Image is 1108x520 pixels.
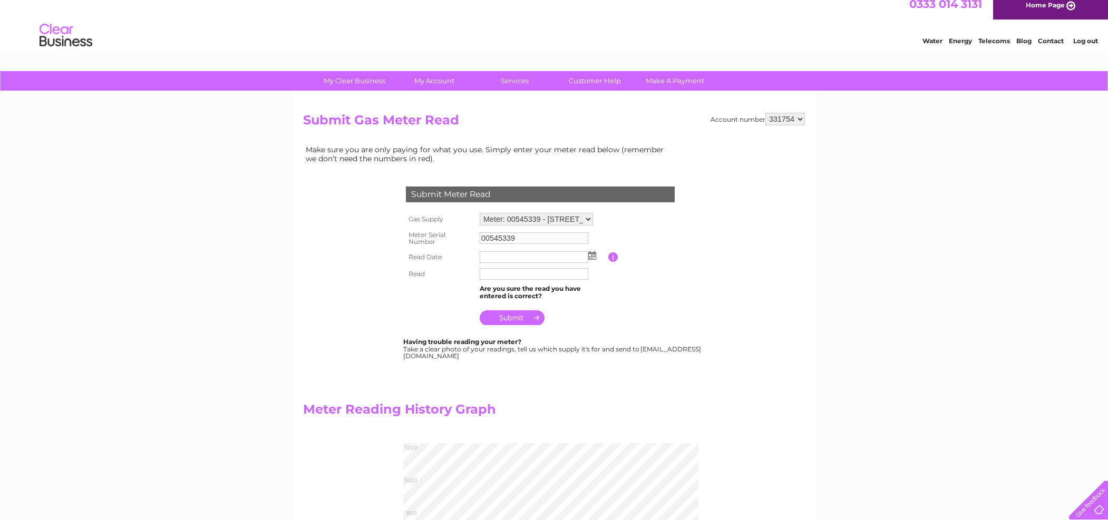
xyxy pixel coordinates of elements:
a: Telecoms [978,45,1010,53]
b: Having trouble reading your meter? [403,338,521,346]
a: Blog [1016,45,1032,53]
img: ... [588,251,596,260]
a: Log out [1073,45,1098,53]
div: Clear Business is a trading name of Verastar Limited (registered in [GEOGRAPHIC_DATA] No. 3667643... [306,6,804,51]
td: Are you sure the read you have entered is correct? [477,282,608,302]
a: My Clear Business [311,71,398,91]
a: Energy [949,45,972,53]
a: My Account [391,71,478,91]
th: Read Date [403,249,477,266]
a: Make A Payment [631,71,718,91]
h2: Meter Reading History Graph [303,402,672,422]
h2: Submit Gas Meter Read [303,113,805,133]
th: Read [403,266,477,282]
a: Contact [1038,45,1064,53]
th: Gas Supply [403,210,477,228]
input: Submit [480,310,545,325]
div: Submit Meter Read [406,187,675,202]
div: Take a clear photo of your readings, tell us which supply it's for and send to [EMAIL_ADDRESS][DO... [403,338,703,360]
div: Account number [711,113,805,125]
a: Services [471,71,558,91]
a: Customer Help [551,71,638,91]
input: Information [608,252,618,262]
a: 0333 014 3131 [909,5,982,18]
a: Water [922,45,942,53]
th: Meter Serial Number [403,228,477,249]
td: Make sure you are only paying for what you use. Simply enter your meter read below (remember we d... [303,143,672,165]
img: logo.png [39,27,93,60]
